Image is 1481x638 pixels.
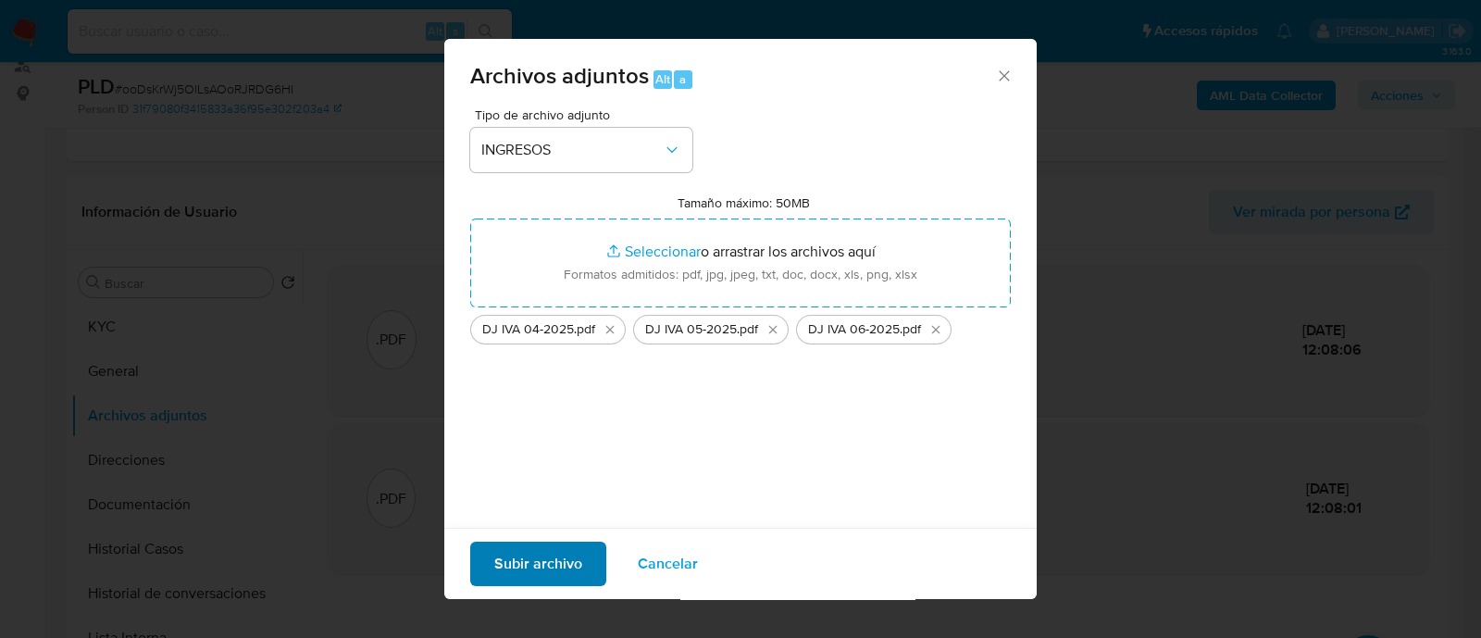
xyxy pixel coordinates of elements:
[475,108,697,121] span: Tipo de archivo adjunto
[481,141,663,159] span: INGRESOS
[470,542,606,586] button: Subir archivo
[925,319,947,341] button: Eliminar DJ IVA 06-2025.pdf
[655,70,670,88] span: Alt
[645,320,737,339] span: DJ IVA 05-2025
[614,542,722,586] button: Cancelar
[679,70,686,88] span: a
[900,320,921,339] span: .pdf
[494,544,582,584] span: Subir archivo
[808,320,900,339] span: DJ IVA 06-2025
[762,319,784,341] button: Eliminar DJ IVA 05-2025.pdf
[574,320,595,339] span: .pdf
[995,67,1012,83] button: Cerrar
[678,194,810,211] label: Tamaño máximo: 50MB
[470,59,649,92] span: Archivos adjuntos
[470,307,1011,344] ul: Archivos seleccionados
[470,128,692,172] button: INGRESOS
[638,544,698,584] span: Cancelar
[482,320,574,339] span: DJ IVA 04-2025
[737,320,758,339] span: .pdf
[599,319,621,341] button: Eliminar DJ IVA 04-2025.pdf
